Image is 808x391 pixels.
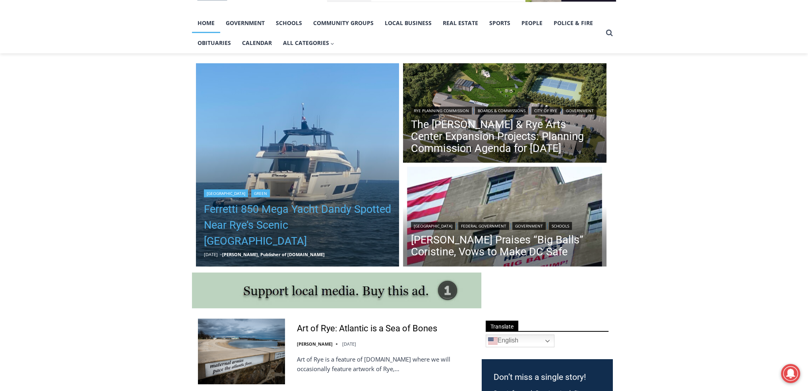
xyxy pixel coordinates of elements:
div: | | | [411,105,599,115]
a: Obituaries [192,33,236,53]
a: [PERSON_NAME] [297,341,333,347]
a: Sports [484,13,516,33]
a: Book [PERSON_NAME]'s Good Humor for Your Event [236,2,287,36]
a: Art of Rye: Atlantic is a Sea of Bones [297,323,437,335]
a: Federal Government [458,222,509,230]
div: "clearly one of the favorites in the [GEOGRAPHIC_DATA] neighborhood" [82,50,117,95]
a: Local Business [379,13,437,33]
a: [PERSON_NAME], Publisher of [DOMAIN_NAME] [222,251,325,257]
a: Ferretti 850 Mega Yacht Dandy Spotted Near Rye’s Scenic [GEOGRAPHIC_DATA] [204,201,391,249]
div: "The first chef I interviewed talked about coming to [GEOGRAPHIC_DATA] from [GEOGRAPHIC_DATA] in ... [201,0,376,77]
a: Government [563,107,597,115]
a: Real Estate [437,13,484,33]
a: Green [251,189,270,197]
a: English [486,335,554,347]
span: Translate [486,321,518,331]
h4: Book [PERSON_NAME]'s Good Humor for Your Event [242,8,277,31]
a: The [PERSON_NAME] & Rye Arts Center Expansion Projects: Planning Commission Agenda for [DATE] [411,119,599,154]
div: | [204,188,391,197]
a: Intern @ [DOMAIN_NAME] [191,77,385,99]
a: Read More The Osborn & Rye Arts Center Expansion Projects: Planning Commission Agenda for Tuesday... [403,63,606,165]
a: Schools [549,222,572,230]
a: Read More Ferretti 850 Mega Yacht Dandy Spotted Near Rye’s Scenic Parsonage Point [196,63,399,267]
a: Community Groups [308,13,379,33]
img: en [488,336,498,346]
a: Open Tues. - Sun. [PHONE_NUMBER] [0,80,80,99]
span: Open Tues. - Sun. [PHONE_NUMBER] [2,82,78,112]
span: – [220,251,222,257]
span: Intern @ [DOMAIN_NAME] [208,79,368,97]
img: support local media, buy this ad [192,272,481,308]
a: Government [512,222,546,230]
img: (PHOTO: President Donald Trump's Truth Social post about about Edward "Big Balls" Coristine gener... [403,167,606,268]
nav: Primary Navigation [192,13,602,53]
h3: Don’t miss a single story! [494,371,601,384]
a: Schools [270,13,308,33]
img: (PHOTO: The 85' foot luxury yacht Dandy was parked just off Rye on Friday, August 8, 2025.) [196,63,399,267]
img: Art of Rye: Atlantic is a Sea of Bones [198,319,285,384]
time: [DATE] [204,251,218,257]
button: Child menu of All Categories [277,33,340,53]
div: | | | [411,220,599,230]
a: City of Rye [531,107,560,115]
a: [GEOGRAPHIC_DATA] [204,189,248,197]
a: People [516,13,548,33]
a: [GEOGRAPHIC_DATA] [411,222,455,230]
a: Rye Planning Commission [411,107,472,115]
a: Boards & Commissions [475,107,528,115]
a: Home [192,13,220,33]
img: (PHOTO: The Rye Arts Center has developed a conceptual plan and renderings for the development of... [403,63,606,165]
a: Calendar [236,33,277,53]
p: Art of Rye is a feature of [DOMAIN_NAME] where we will occasionally feature artwork of Rye,… [297,354,471,373]
button: View Search Form [602,26,616,40]
a: Government [220,13,270,33]
a: [PERSON_NAME] Praises “Big Balls” Coristine, Vows to Make DC Safe [411,234,599,258]
a: Police & Fire [548,13,599,33]
time: [DATE] [342,341,356,347]
div: Birthdays, Graduations, Any Private Event [52,14,196,22]
a: Read More Trump Praises “Big Balls” Coristine, Vows to Make DC Safe [403,167,606,268]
